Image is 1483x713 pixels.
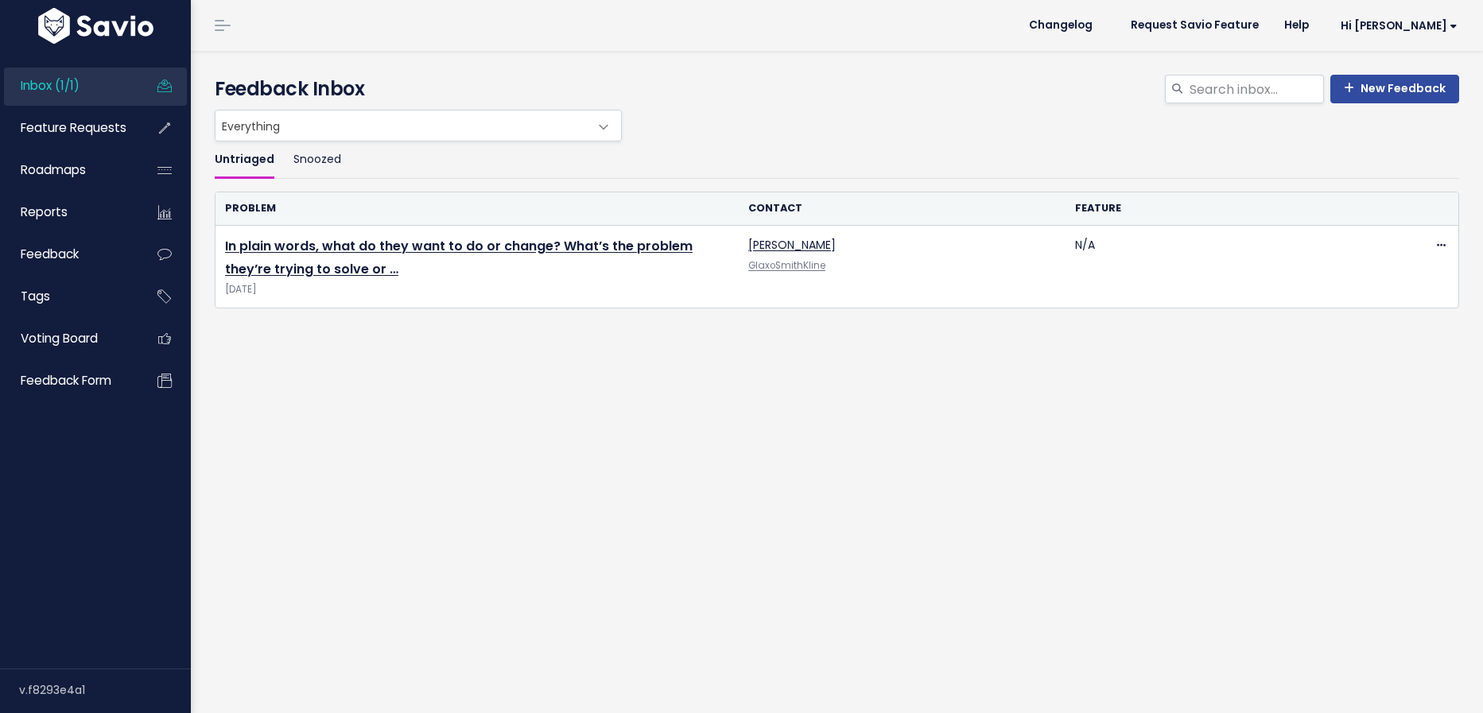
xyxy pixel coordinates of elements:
[4,110,132,146] a: Feature Requests
[215,110,589,141] span: Everything
[225,237,693,278] a: In plain words, what do they want to do or change? What’s the problem they’re trying to solve or …
[1271,14,1322,37] a: Help
[4,194,132,231] a: Reports
[4,236,132,273] a: Feedback
[4,320,132,357] a: Voting Board
[21,246,79,262] span: Feedback
[739,192,1066,225] th: Contact
[34,8,157,44] img: logo-white.9d6f32f41409.svg
[1188,75,1324,103] input: Search inbox...
[21,77,80,94] span: Inbox (1/1)
[21,119,126,136] span: Feature Requests
[21,161,86,178] span: Roadmaps
[215,141,274,179] a: Untriaged
[1118,14,1271,37] a: Request Savio Feature
[21,288,50,304] span: Tags
[748,237,836,253] a: [PERSON_NAME]
[19,669,191,711] div: v.f8293e4a1
[21,372,111,389] span: Feedback form
[215,110,622,141] span: Everything
[748,259,825,272] a: GlaxoSmithKline
[215,75,1459,103] h4: Feedback Inbox
[1322,14,1470,38] a: Hi [PERSON_NAME]
[21,330,98,347] span: Voting Board
[215,141,1459,179] ul: Filter feature requests
[21,203,68,220] span: Reports
[4,152,132,188] a: Roadmaps
[215,192,739,225] th: Problem
[1066,226,1392,308] td: N/A
[225,281,729,298] span: [DATE]
[1066,192,1392,225] th: Feature
[4,68,132,104] a: Inbox (1/1)
[1330,75,1459,103] a: New Feedback
[293,141,341,179] a: Snoozed
[4,278,132,315] a: Tags
[4,362,132,399] a: Feedback form
[1029,20,1093,31] span: Changelog
[1341,20,1458,32] span: Hi [PERSON_NAME]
